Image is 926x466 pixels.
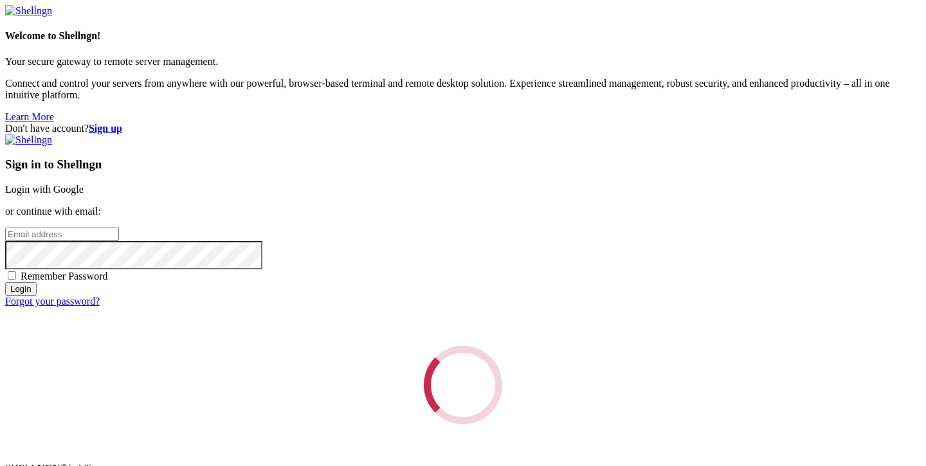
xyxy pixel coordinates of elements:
input: Remember Password [8,271,16,280]
input: Login [5,282,37,296]
input: Email address [5,228,119,241]
p: Connect and control your servers from anywhere with our powerful, browser-based terminal and remo... [5,78,921,101]
div: Loading... [414,336,511,433]
p: or continue with email: [5,206,921,217]
p: Your secure gateway to remote server management. [5,56,921,67]
img: Shellngn [5,5,52,17]
a: Sign up [89,123,122,134]
a: Forgot your password? [5,296,100,307]
div: Don't have account? [5,123,921,134]
h4: Welcome to Shellngn! [5,30,921,42]
h3: Sign in to Shellngn [5,157,921,172]
a: Learn More [5,111,54,122]
img: Shellngn [5,134,52,146]
a: Login with Google [5,184,84,195]
span: Remember Password [21,271,108,282]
